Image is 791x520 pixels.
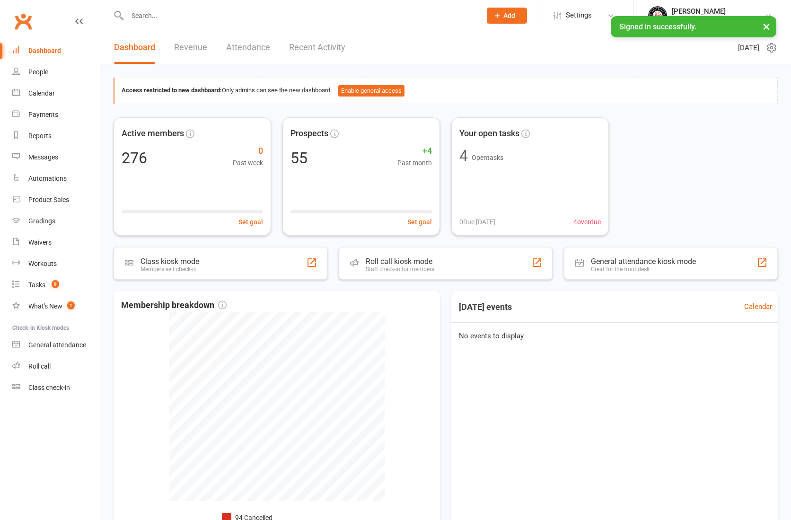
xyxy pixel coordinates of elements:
span: 9 [52,280,59,288]
div: [PERSON_NAME] [672,7,765,16]
div: Payments [28,111,58,118]
div: What's New [28,302,62,310]
div: Roll call [28,362,51,370]
span: 4 overdue [573,217,601,227]
span: Settings [566,5,592,26]
div: 276 [122,150,147,166]
span: Your open tasks [459,127,519,141]
div: Product Sales [28,196,69,203]
span: +4 [397,144,432,158]
div: People [28,68,48,76]
a: General attendance kiosk mode [12,335,100,356]
a: Dashboard [114,31,155,64]
strong: Access restricted to new dashboard: [122,87,222,94]
div: Global Shotokan Karate Pty Ltd [672,16,765,24]
div: No events to display [448,323,782,349]
a: Roll call [12,356,100,377]
span: 1 [67,301,75,309]
div: Great for the front desk [591,266,696,273]
span: Past week [233,158,263,168]
img: thumb_image1750234934.png [648,6,667,25]
a: Revenue [174,31,207,64]
div: Tasks [28,281,45,289]
a: Dashboard [12,40,100,62]
div: Workouts [28,260,57,267]
a: Automations [12,168,100,189]
a: Workouts [12,253,100,274]
button: × [758,16,775,36]
a: Class kiosk mode [12,377,100,398]
button: Set goal [238,217,263,227]
div: Members self check-in [141,266,199,273]
a: Payments [12,104,100,125]
a: Attendance [226,31,270,64]
div: 4 [459,148,468,163]
span: Past month [397,158,432,168]
a: Messages [12,147,100,168]
div: Reports [28,132,52,140]
a: Gradings [12,211,100,232]
a: People [12,62,100,83]
a: What's New1 [12,296,100,317]
a: Waivers [12,232,100,253]
a: Reports [12,125,100,147]
a: Recent Activity [289,31,345,64]
button: Add [487,8,527,24]
span: Add [503,12,515,19]
div: Only admins can see the new dashboard. [122,85,770,97]
a: Clubworx [11,9,35,33]
button: Set goal [407,217,432,227]
span: Active members [122,127,184,141]
a: Calendar [12,83,100,104]
div: Waivers [28,238,52,246]
div: General attendance kiosk mode [591,257,696,266]
div: Dashboard [28,47,61,54]
span: Signed in successfully. [619,22,696,31]
div: Automations [28,175,67,182]
a: Calendar [744,301,772,312]
span: Membership breakdown [121,299,227,312]
a: Tasks 9 [12,274,100,296]
div: Gradings [28,217,55,225]
span: Open tasks [472,154,503,161]
div: Messages [28,153,58,161]
div: Class check-in [28,384,70,391]
a: Product Sales [12,189,100,211]
div: Staff check-in for members [366,266,434,273]
button: Enable general access [338,85,404,97]
span: [DATE] [738,42,759,53]
div: Roll call kiosk mode [366,257,434,266]
span: 0 [233,144,263,158]
div: 55 [290,150,308,166]
div: General attendance [28,341,86,349]
input: Search... [124,9,475,22]
h3: [DATE] events [451,299,519,316]
div: Calendar [28,89,55,97]
div: Class kiosk mode [141,257,199,266]
span: 0 Due [DATE] [459,217,495,227]
span: Prospects [290,127,328,141]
